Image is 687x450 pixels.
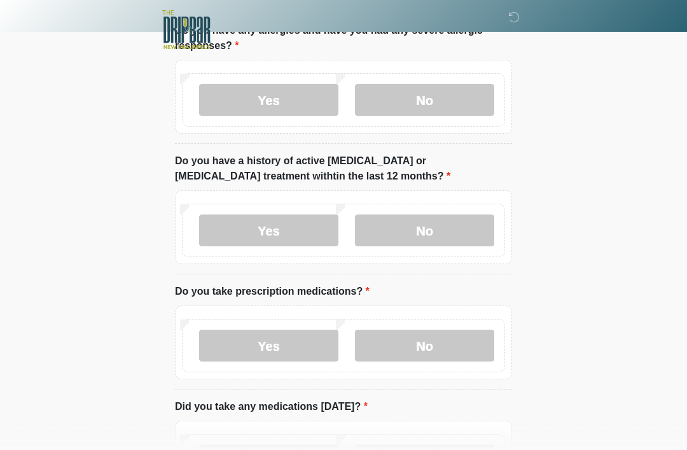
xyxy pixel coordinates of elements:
label: Yes [199,330,338,362]
label: Did you take any medications [DATE]? [175,400,368,415]
label: Yes [199,215,338,247]
label: No [355,215,494,247]
label: Yes [199,85,338,116]
label: No [355,330,494,362]
label: Do you have a history of active [MEDICAL_DATA] or [MEDICAL_DATA] treatment withtin the last 12 mo... [175,154,512,185]
label: Do you take prescription medications? [175,285,370,300]
label: No [355,85,494,116]
img: The DRIPBaR - New Braunfels Logo [162,10,211,51]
